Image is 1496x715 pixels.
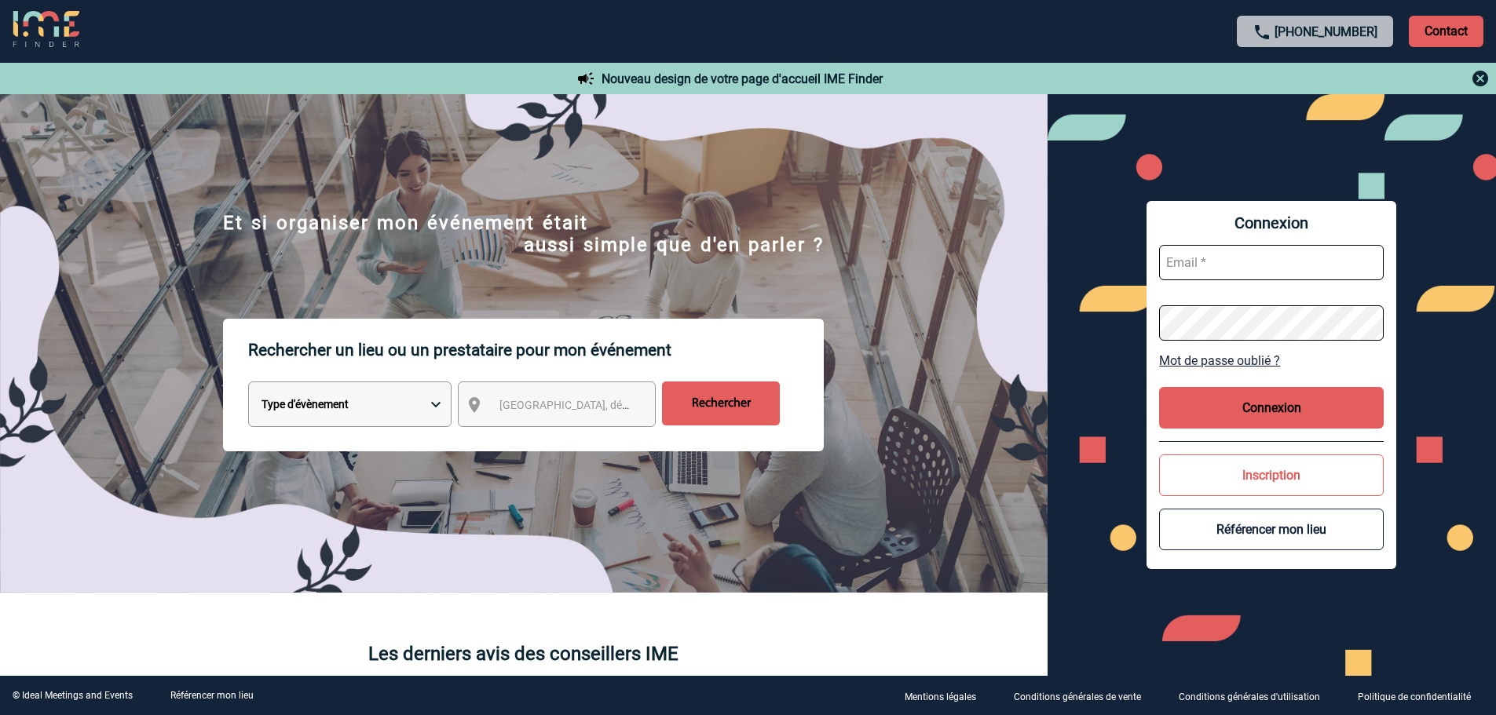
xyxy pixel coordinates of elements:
a: Référencer mon lieu [170,690,254,701]
p: Rechercher un lieu ou un prestataire pour mon événement [248,319,824,381]
a: Mot de passe oublié ? [1159,353,1384,368]
p: Politique de confidentialité [1358,691,1471,702]
span: [GEOGRAPHIC_DATA], département, région... [499,399,718,411]
a: [PHONE_NUMBER] [1275,24,1377,39]
a: Mentions légales [892,688,1001,703]
span: Connexion [1159,213,1384,232]
p: Conditions générales d'utilisation [1179,691,1320,702]
p: Conditions générales de vente [1014,691,1141,702]
button: Inscription [1159,454,1384,496]
p: Mentions légales [905,691,976,702]
a: Conditions générales d'utilisation [1166,688,1345,703]
input: Rechercher [662,381,780,425]
a: Politique de confidentialité [1345,688,1496,703]
p: Contact [1409,16,1483,47]
button: Référencer mon lieu [1159,509,1384,550]
img: call-24-px.png [1253,23,1271,42]
div: © Ideal Meetings and Events [13,690,133,701]
button: Connexion [1159,387,1384,429]
a: Conditions générales de vente [1001,688,1166,703]
input: Email * [1159,245,1384,280]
